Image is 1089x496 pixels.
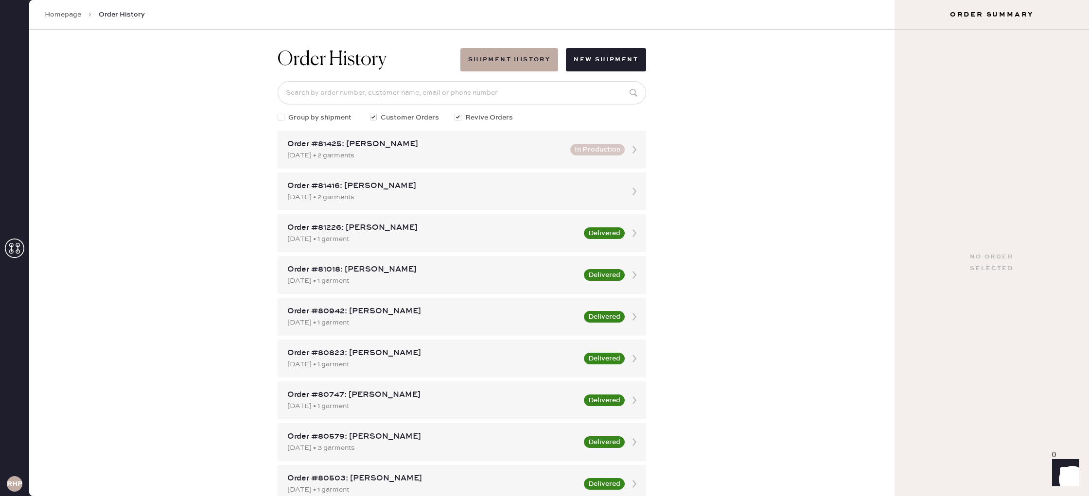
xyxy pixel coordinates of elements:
div: Order #80503: [PERSON_NAME] [287,473,578,484]
span: Group by shipment [288,112,351,123]
button: Delivered [584,353,625,364]
button: Delivered [584,227,625,239]
div: [DATE] • 2 garments [287,150,564,161]
button: Delivered [584,394,625,406]
iframe: Front Chat [1043,452,1085,494]
span: Customer Orders [381,112,439,123]
div: [DATE] • 3 garments [287,443,578,453]
button: Delivered [584,478,625,490]
div: [DATE] • 1 garment [287,359,578,370]
button: Delivered [584,436,625,448]
div: [DATE] • 1 garment [287,317,578,328]
div: [DATE] • 1 garment [287,401,578,411]
div: [DATE] • 1 garment [287,275,578,286]
input: Search by order number, customer name, email or phone number [278,81,646,104]
div: [DATE] • 2 garments [287,192,619,203]
div: Order #81416: [PERSON_NAME] [287,180,619,192]
div: [DATE] • 1 garment [287,234,578,244]
button: Shipment History [460,48,558,71]
h1: Order History [278,48,386,71]
div: Order #81018: [PERSON_NAME] [287,264,578,275]
div: Order #80579: [PERSON_NAME] [287,431,578,443]
button: In Production [570,144,625,155]
div: Order #80823: [PERSON_NAME] [287,347,578,359]
button: Delivered [584,311,625,323]
a: Homepage [45,10,81,19]
div: No order selected [970,251,1014,274]
div: Order #80942: [PERSON_NAME] [287,306,578,317]
h3: RHPA [7,480,22,487]
h3: Order Summary [895,10,1089,19]
button: New Shipment [566,48,646,71]
span: Revive Orders [465,112,513,123]
div: Order #81425: [PERSON_NAME] [287,138,564,150]
div: Order #80747: [PERSON_NAME] [287,389,578,401]
div: Order #81226: [PERSON_NAME] [287,222,578,234]
div: [DATE] • 1 garment [287,484,578,495]
span: Order History [99,10,145,19]
button: Delivered [584,269,625,281]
